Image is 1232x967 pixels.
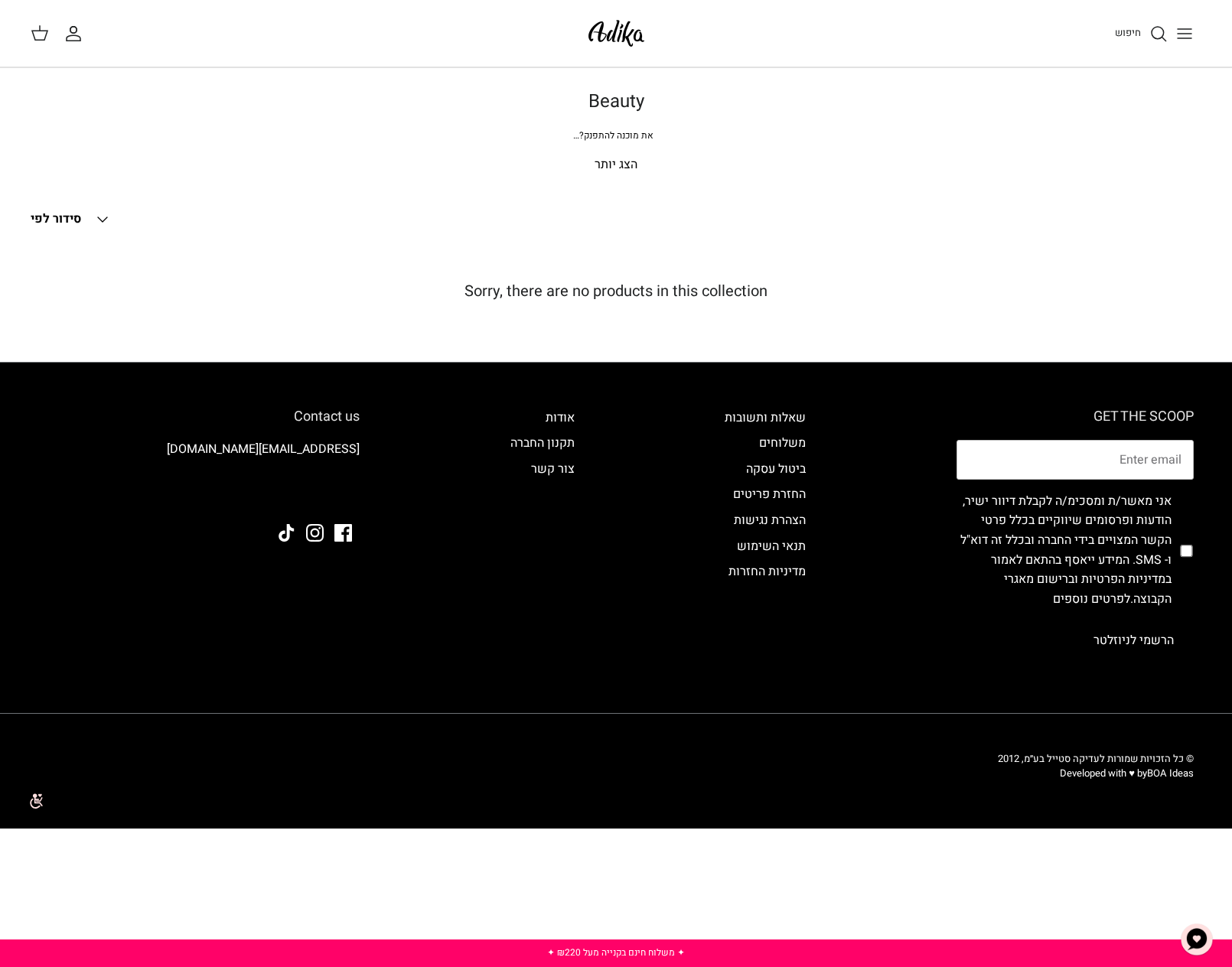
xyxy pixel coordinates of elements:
a: אודות [546,409,575,427]
h5: Sorry, there are no products in this collection [31,282,1201,301]
div: Secondary navigation [709,409,821,660]
a: מדיניות החזרות [728,562,806,581]
button: הרשמי לניוזלטר [1074,621,1194,659]
button: סידור לפי [31,203,112,236]
a: Facebook [334,524,352,542]
a: ✦ משלוח חינם בקנייה מעל ₪220 ✦ [547,946,685,959]
a: החשבון שלי [64,24,89,43]
a: BOA Ideas [1147,766,1194,780]
span: חיפוש [1115,25,1141,40]
label: אני מאשר/ת ומסכימ/ה לקבלת דיוור ישיר, הודעות ופרסומים שיווקיים בכלל פרטי הקשר המצויים בידי החברה ... [957,492,1172,610]
a: חיפוש [1115,24,1168,43]
a: תנאי השימוש [737,537,806,555]
h6: Contact us [38,409,360,425]
a: שאלות ותשובות [725,409,806,427]
img: Adika IL [584,15,649,51]
img: Adika IL [318,483,360,503]
a: Tiktok [278,524,295,542]
a: [EMAIL_ADDRESS][DOMAIN_NAME] [167,440,360,458]
span: סידור לפי [31,210,81,228]
p: הצג יותר [80,155,1152,175]
span: © כל הזכויות שמורות לעדיקה סטייל בע״מ, 2012 [998,751,1194,766]
span: את מוכנה להתפנק? [573,129,653,142]
a: Instagram [306,524,324,542]
a: לפרטים נוספים [1053,590,1130,608]
a: החזרת פריטים [733,485,806,503]
button: צ'אט [1174,917,1220,962]
button: Toggle menu [1168,17,1201,50]
p: Developed with ♥ by [998,767,1194,780]
div: Secondary navigation [495,409,590,660]
a: ביטול עסקה [746,460,806,478]
h6: GET THE SCOOP [957,409,1194,425]
a: הצהרת נגישות [734,511,806,529]
a: משלוחים [759,434,806,452]
a: צור קשר [531,460,575,478]
input: Email [957,440,1194,480]
a: תקנון החברה [510,434,575,452]
img: accessibility_icon02.svg [11,780,54,822]
h1: Beauty [80,91,1152,113]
